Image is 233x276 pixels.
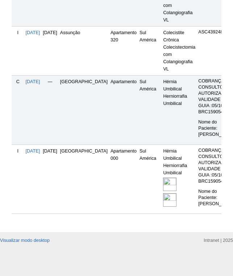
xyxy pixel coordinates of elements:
td: Colecistite Crônica Colecistectomia com Colangiografia VL [162,26,197,75]
div: I [13,147,22,155]
td: — [41,75,59,145]
td: [GEOGRAPHIC_DATA] [59,75,109,145]
td: Hérnia Umbilical Herniorrafia Umbilical [162,145,197,214]
td: Hérnia Umbilical Herniorrafia Umbilical [162,75,197,145]
div: Intranet | 2025 [204,237,233,244]
td: [GEOGRAPHIC_DATA] [59,145,109,214]
span: [DATE] [43,30,57,35]
td: Assunção [59,26,109,75]
td: Sul América [138,75,162,145]
a: [DATE] [26,30,40,35]
div: C [13,78,22,85]
a: [DATE] [26,79,40,84]
td: Apartamento 320 [109,26,138,75]
td: Sul América [138,145,162,214]
td: Apartamento 000 [109,145,138,214]
a: [DATE] [26,149,40,154]
span: [DATE] [43,149,57,154]
div: I [13,29,22,36]
td: Sul América [138,26,162,75]
td: Apartamento [109,75,138,145]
